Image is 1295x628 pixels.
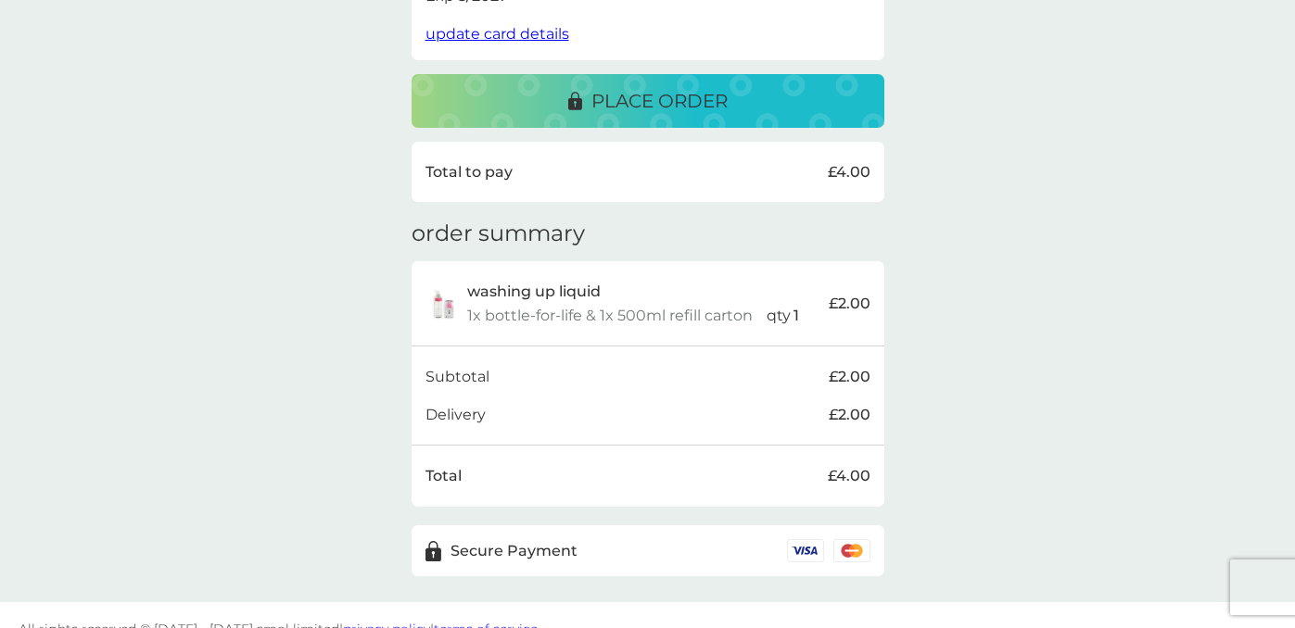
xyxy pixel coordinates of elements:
p: 1 [794,304,799,328]
p: place order [591,86,728,116]
p: washing up liquid [467,280,601,304]
p: Subtotal [425,365,489,389]
button: update card details [425,22,569,46]
p: Delivery [425,403,486,427]
span: update card details [425,25,569,43]
p: qty [767,304,791,328]
button: place order [412,74,884,128]
p: Total [425,464,462,488]
p: £2.00 [829,292,870,316]
p: £4.00 [828,160,870,184]
p: 1x bottle-for-life & 1x 500ml refill carton [467,304,753,328]
p: £4.00 [828,464,870,488]
h3: order summary [412,220,585,247]
p: Total to pay [425,160,513,184]
p: £2.00 [829,403,870,427]
p: £2.00 [829,365,870,389]
p: Secure Payment [451,539,578,563]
